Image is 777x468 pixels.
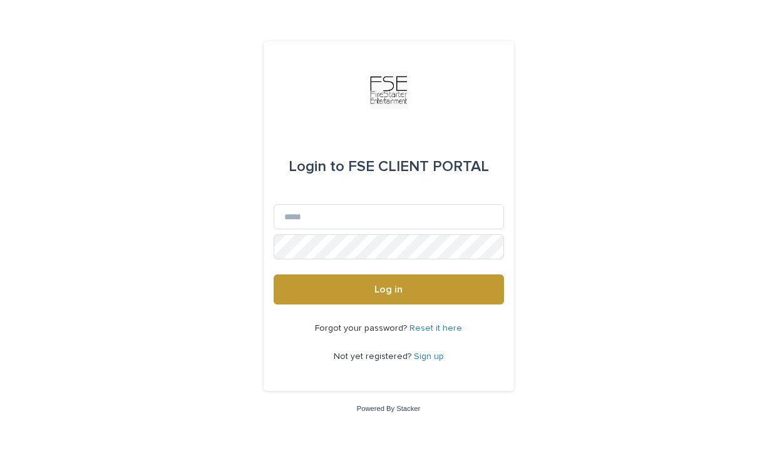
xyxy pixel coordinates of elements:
[374,284,403,294] span: Log in
[409,324,462,333] a: Reset it here
[289,149,489,184] div: FSE CLIENT PORTAL
[315,324,409,333] span: Forgot your password?
[274,274,504,304] button: Log in
[414,352,444,361] a: Sign up
[357,405,420,412] a: Powered By Stacker
[334,352,414,361] span: Not yet registered?
[289,159,344,174] span: Login to
[370,71,408,109] img: Km9EesSdRbS9ajqhBzyo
